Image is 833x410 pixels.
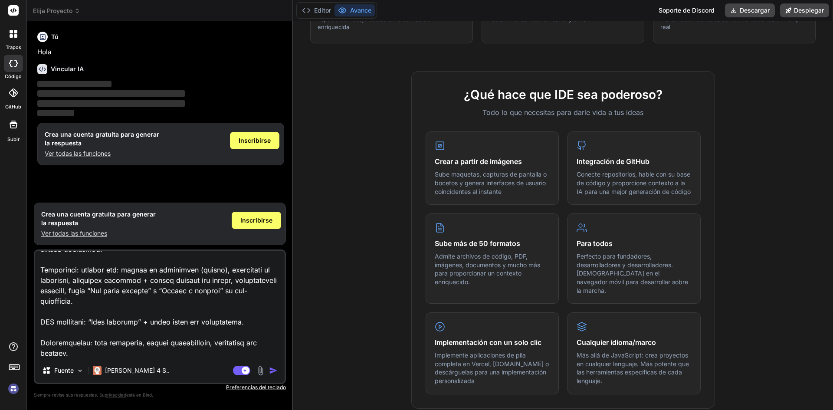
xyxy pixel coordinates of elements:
font: Visualización de datos con actualizaciones en tiempo real [660,16,803,30]
font: Crea una cuenta gratuita para generar [45,131,159,138]
font: Hola [37,48,51,56]
font: Crea una cuenta gratuita para generar [41,210,156,218]
font: GitHub [5,104,21,110]
font: Editor [314,7,331,14]
font: código [5,73,22,79]
font: ¿Qué hace que IDE sea poderoso? [464,87,662,102]
font: Inscribirse [239,137,271,144]
font: Para todos [577,239,613,248]
font: Sube maquetas, capturas de pantalla o bocetos y genera interfaces de usuario coincidentes al inst... [435,171,547,195]
font: Implemente aplicaciones de pila completa en Vercel, [DOMAIN_NAME] o descárguelas para una impleme... [435,351,549,384]
font: Soporte de Discord [659,7,715,14]
font: Ver todas las funciones [41,230,107,237]
font: Preferencias del teclado [226,384,286,390]
font: la respuesta [45,139,82,147]
font: Más allá de JavaScript: crea proyectos en cualquier lenguaje. Más potente que las herramientas es... [577,351,689,384]
font: Inscribirse [240,216,272,224]
img: Soneto Claude 4 [93,366,102,375]
button: Avance [335,4,375,16]
button: Desplegar [780,3,829,17]
textarea: Lorem ips dolors ame consectetur, adipisc e seddoeiusm tem incidid ut laboree dolor m aliqu eni a... [35,251,285,358]
font: Tú [51,33,59,40]
font: Ver todas las funciones [45,150,111,157]
font: Siempre revise sus respuestas. Su [34,392,105,397]
font: la respuesta [41,219,78,226]
img: adjunto [256,366,266,376]
font: trapos [6,44,21,50]
font: Crear a partir de imágenes [435,157,522,166]
font: está en Bind. [126,392,153,397]
font: Descargar [740,7,770,14]
button: Descargar [725,3,775,17]
font: Admite archivos de código, PDF, imágenes, documentos y mucho más para proporcionar un contexto en... [435,253,540,285]
font: Avance [350,7,371,14]
font: Espacio de trabajo colaborativo con edición enriquecida [318,16,434,30]
font: Conecte repositorios, hable con su base de código y proporcione contexto a la IA para una mejor g... [577,171,691,195]
font: Desplegar [794,7,824,14]
img: Seleccione modelos [76,367,84,374]
font: Todo lo que necesitas para darle vida a tus ideas [482,108,643,117]
img: icono [269,366,278,375]
font: Perfecto para fundadores, desarrolladores y desarrolladores. [DEMOGRAPHIC_DATA] en el navegador m... [577,253,688,294]
img: iniciar sesión [6,381,21,396]
font: Integración de GitHub [577,157,649,166]
font: Implementación con un solo clic [435,338,541,347]
font: Vincular IA [51,65,84,72]
button: Editor [298,4,335,16]
font: Elija Proyecto [33,7,72,14]
font: privacidad [105,392,126,397]
font: [PERSON_NAME] 4 S.. [105,367,170,374]
font: Fuente [54,367,74,374]
font: Cualquier idioma/marco [577,338,656,347]
font: Subir [7,136,20,142]
font: Sube más de 50 formatos [435,239,520,248]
